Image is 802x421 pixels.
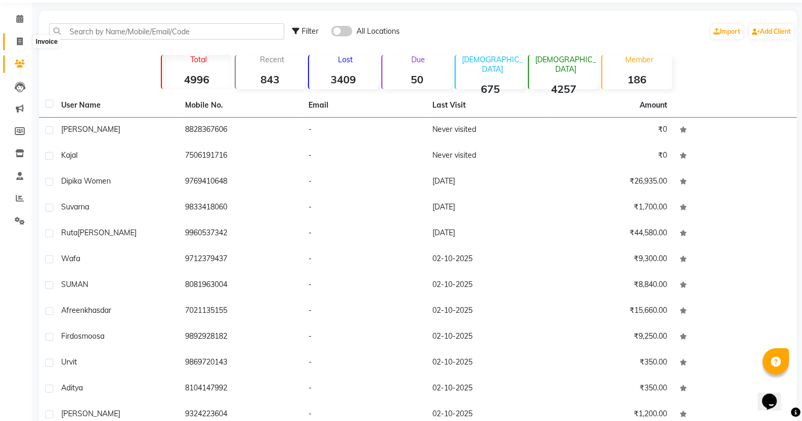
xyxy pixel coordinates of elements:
[384,55,451,64] p: Due
[426,93,550,118] th: Last Visit
[426,376,550,402] td: 02-10-2025
[426,169,550,195] td: [DATE]
[456,82,525,95] strong: 675
[61,125,120,134] span: [PERSON_NAME]
[179,350,303,376] td: 9869720143
[549,143,673,169] td: ₹0
[426,143,550,169] td: Never visited
[78,228,137,237] span: [PERSON_NAME]
[356,26,400,37] span: All Locations
[382,73,451,86] strong: 50
[549,118,673,143] td: ₹0
[179,169,303,195] td: 9769410648
[179,299,303,324] td: 7021135155
[302,143,426,169] td: -
[302,299,426,324] td: -
[61,150,78,160] span: Kajal
[426,118,550,143] td: Never visited
[179,376,303,402] td: 8104147992
[179,221,303,247] td: 9960537342
[302,118,426,143] td: -
[236,73,305,86] strong: 843
[606,55,671,64] p: Member
[460,55,525,74] p: [DEMOGRAPHIC_DATA]
[426,299,550,324] td: 02-10-2025
[55,93,179,118] th: User Name
[179,143,303,169] td: 7506191716
[84,305,111,315] span: khasdar
[529,82,598,95] strong: 4257
[426,195,550,221] td: [DATE]
[633,93,673,117] th: Amount
[302,247,426,273] td: -
[179,93,303,118] th: Mobile No.
[302,221,426,247] td: -
[549,221,673,247] td: ₹44,580.00
[549,195,673,221] td: ₹1,700.00
[758,379,791,410] iframe: chat widget
[426,221,550,247] td: [DATE]
[426,273,550,299] td: 02-10-2025
[166,55,231,64] p: Total
[549,299,673,324] td: ₹15,660.00
[61,383,83,393] span: Aditya
[309,73,378,86] strong: 3409
[533,55,598,74] p: [DEMOGRAPHIC_DATA]
[179,195,303,221] td: 9833418060
[162,73,231,86] strong: 4996
[549,350,673,376] td: ₹350.00
[426,324,550,350] td: 02-10-2025
[549,324,673,350] td: ₹9,250.00
[179,247,303,273] td: 9712379437
[61,280,88,289] span: SUMAN
[302,26,318,36] span: Filter
[61,202,89,212] span: suvarna
[711,24,743,39] a: Import
[302,376,426,402] td: -
[61,357,77,367] span: Urvit
[313,55,378,64] p: Lost
[82,331,104,341] span: moosa
[240,55,305,64] p: Recent
[302,93,426,118] th: Email
[302,324,426,350] td: -
[179,273,303,299] td: 8081963004
[426,247,550,273] td: 02-10-2025
[61,228,78,237] span: Ruta
[549,247,673,273] td: ₹9,300.00
[549,169,673,195] td: ₹26,935.00
[602,73,671,86] strong: 186
[549,273,673,299] td: ₹8,840.00
[49,23,284,40] input: Search by Name/Mobile/Email/Code
[61,409,120,418] span: [PERSON_NAME]
[61,305,84,315] span: Afreen
[302,350,426,376] td: -
[61,176,111,186] span: dipika women
[33,35,60,48] div: Invoice
[302,169,426,195] td: -
[61,331,82,341] span: Firdos
[179,324,303,350] td: 9892928182
[61,254,80,263] span: Wafa
[179,118,303,143] td: 8828367606
[302,273,426,299] td: -
[426,350,550,376] td: 02-10-2025
[749,24,794,39] a: Add Client
[549,376,673,402] td: ₹350.00
[302,195,426,221] td: -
